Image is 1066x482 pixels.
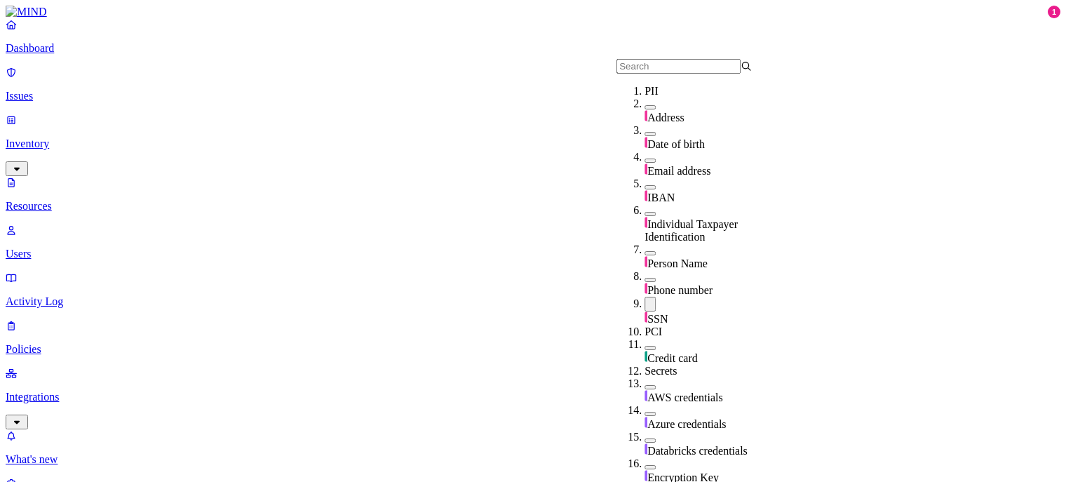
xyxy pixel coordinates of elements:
img: pii-line [645,283,647,294]
div: Secrets [645,365,780,377]
div: 1 [1048,6,1060,18]
div: PII [645,85,780,98]
img: secret-line [645,417,647,428]
a: Policies [6,319,1060,356]
span: Phone number [647,284,713,296]
a: Issues [6,66,1060,102]
img: pci-line [645,351,647,362]
a: Inventory [6,114,1060,174]
span: Azure credentials [647,418,726,430]
span: SSN [647,313,668,325]
p: Inventory [6,138,1060,150]
p: Users [6,248,1060,260]
img: pii-line [645,217,647,228]
a: Integrations [6,367,1060,427]
a: Dashboard [6,18,1060,55]
p: What's new [6,453,1060,466]
img: secret-line [645,443,647,455]
span: Date of birth [647,138,705,150]
img: secret-line [645,470,647,481]
a: MIND [6,6,1060,18]
img: pii-line [645,256,647,267]
span: Individual Taxpayer Identification [645,218,738,243]
a: Users [6,224,1060,260]
span: Address [647,112,684,123]
img: secret-line [645,390,647,401]
img: pii-line [645,163,647,175]
p: Issues [6,90,1060,102]
a: Activity Log [6,272,1060,308]
img: MIND [6,6,47,18]
span: IBAN [647,192,675,203]
p: Policies [6,343,1060,356]
a: What's new [6,429,1060,466]
p: Dashboard [6,42,1060,55]
p: Resources [6,200,1060,213]
p: Integrations [6,391,1060,403]
span: Email address [647,165,710,177]
div: PCI [645,326,780,338]
img: pii-line [645,312,647,323]
img: pii-line [645,137,647,148]
span: Credit card [647,352,698,364]
img: pii-line [645,190,647,201]
span: Databricks credentials [647,445,748,457]
p: Activity Log [6,295,1060,308]
a: Resources [6,176,1060,213]
span: AWS credentials [647,391,723,403]
input: Search [616,59,741,74]
img: pii-line [645,110,647,121]
span: Person Name [647,257,708,269]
